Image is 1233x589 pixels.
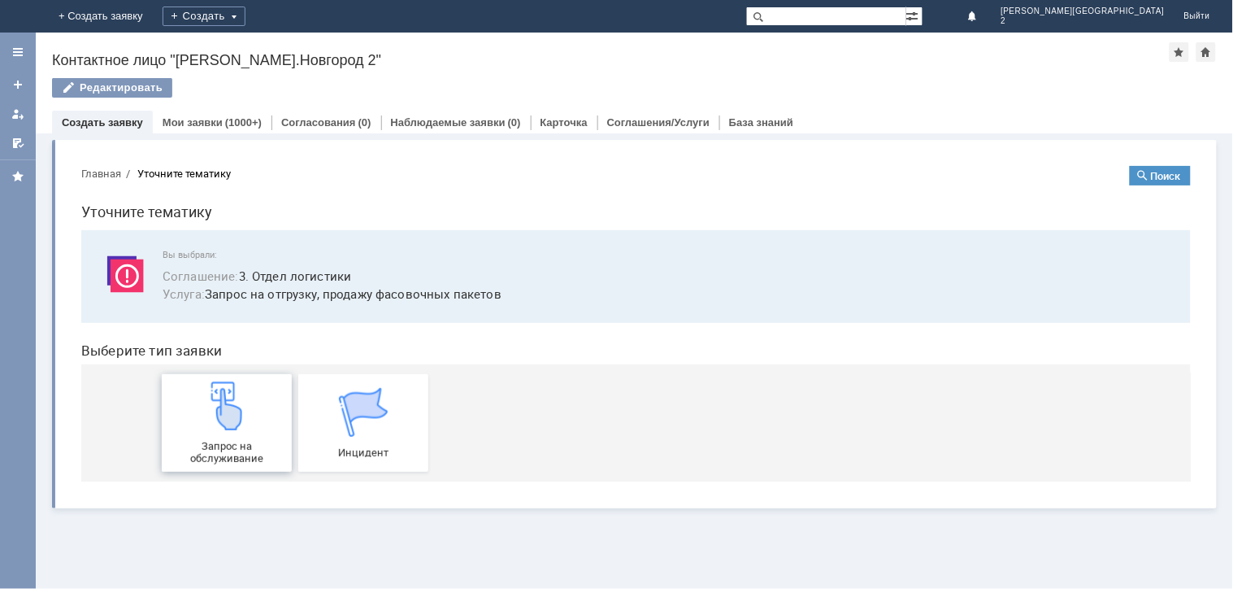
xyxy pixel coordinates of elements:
div: Добавить в избранное [1170,42,1189,62]
span: Инцидент [235,294,355,306]
a: Инцидент [230,221,360,319]
div: Контактное лицо "[PERSON_NAME].Новгород 2" [52,52,1170,68]
header: Выберите тип заявки [13,190,1122,206]
a: Запрос на обслуживание [93,221,224,319]
button: Главная [13,13,53,28]
span: Услуга : [94,133,137,149]
span: Запрос на отгрузку, продажу фасовочных пакетов [94,132,1103,151]
div: Сделать домашней страницей [1196,42,1216,62]
div: (1000+) [225,116,262,129]
a: Мои заявки [5,101,31,127]
a: Мои заявки [163,116,223,129]
a: Карточка [541,116,588,129]
button: Поиск [1062,13,1122,33]
span: 2 [1001,16,1165,26]
div: (0) [508,116,521,129]
img: get067d4ba7cf7247ad92597448b2db9300 [271,235,319,284]
h1: Уточните тематику [13,47,1122,71]
div: (0) [358,116,371,129]
span: [PERSON_NAME][GEOGRAPHIC_DATA] [1001,7,1165,16]
div: Создать [163,7,245,26]
a: Создать заявку [5,72,31,98]
span: Вы выбрали: [94,97,1103,107]
a: Наблюдаемые заявки [391,116,506,129]
span: Запрос на обслуживание [98,287,219,312]
button: Соглашение:3. Отдел логистики [94,114,283,133]
img: svg%3E [33,97,81,146]
a: Создать заявку [62,116,143,129]
img: get23c147a1b4124cbfa18e19f2abec5e8f [134,229,183,277]
a: Мои согласования [5,130,31,156]
span: Расширенный поиск [906,7,923,23]
a: Согласования [281,116,356,129]
a: База знаний [729,116,793,129]
div: Уточните тематику [69,15,163,27]
span: Соглашение : [94,115,171,131]
a: Соглашения/Услуги [607,116,710,129]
